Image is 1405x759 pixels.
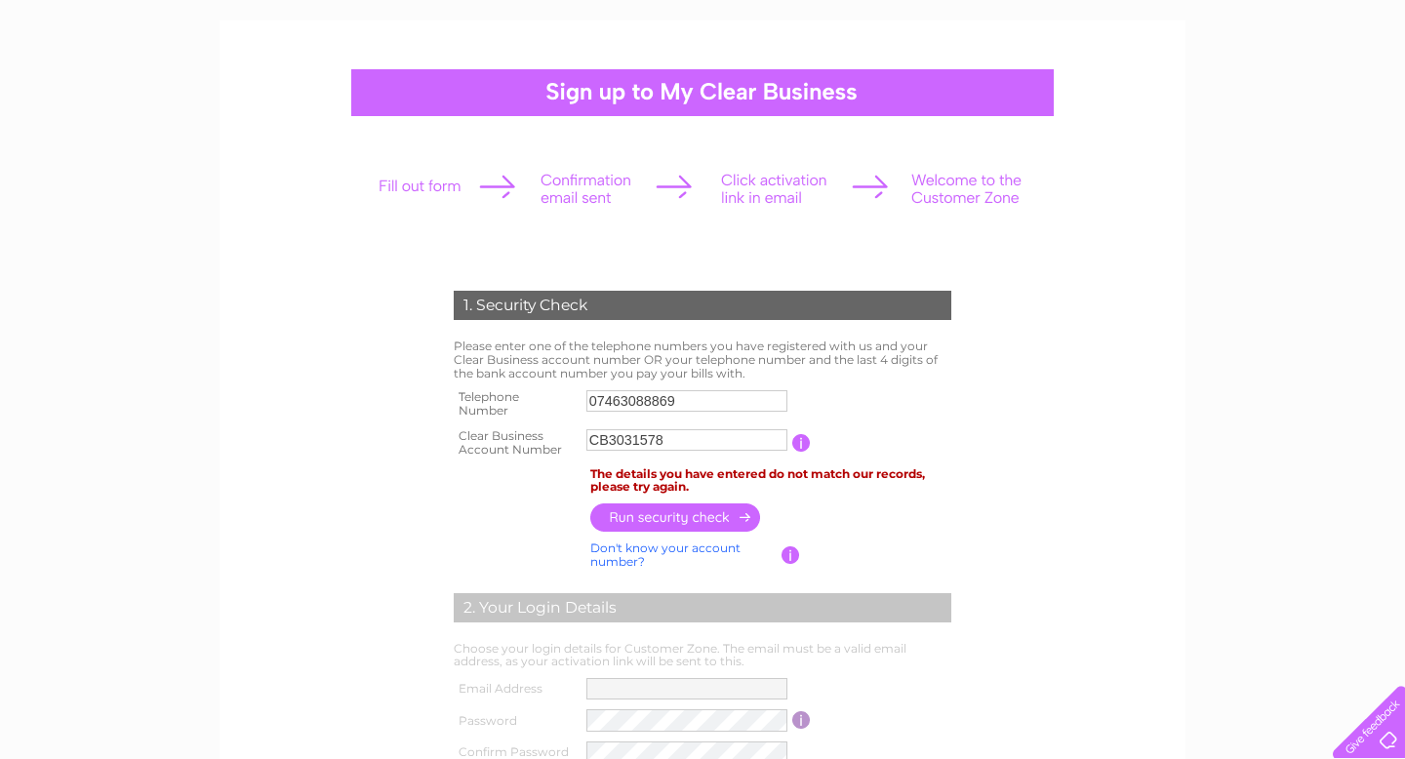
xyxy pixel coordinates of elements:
th: Telephone Number [449,384,582,423]
a: Don't know your account number? [590,540,741,569]
a: 0333 014 3131 [1037,10,1172,34]
input: Information [782,546,800,564]
div: 1. Security Check [454,291,951,320]
input: Information [792,711,811,729]
a: Telecoms [1235,83,1294,98]
div: Clear Business is a trading name of Verastar Limited (registered in [GEOGRAPHIC_DATA] No. 3667643... [243,11,1165,95]
a: Energy [1181,83,1224,98]
td: Choose your login details for Customer Zone. The email must be a valid email address, as your act... [449,637,956,674]
td: The details you have entered do not match our records, please try again. [585,462,956,499]
a: Contact [1345,83,1393,98]
a: Water [1132,83,1169,98]
td: Please enter one of the telephone numbers you have registered with us and your Clear Business acc... [449,335,956,384]
th: Password [449,704,582,737]
a: Blog [1305,83,1334,98]
div: 2. Your Login Details [454,593,951,622]
th: Email Address [449,673,582,704]
img: logo.png [49,51,148,110]
th: Clear Business Account Number [449,423,582,462]
input: Information [792,434,811,452]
